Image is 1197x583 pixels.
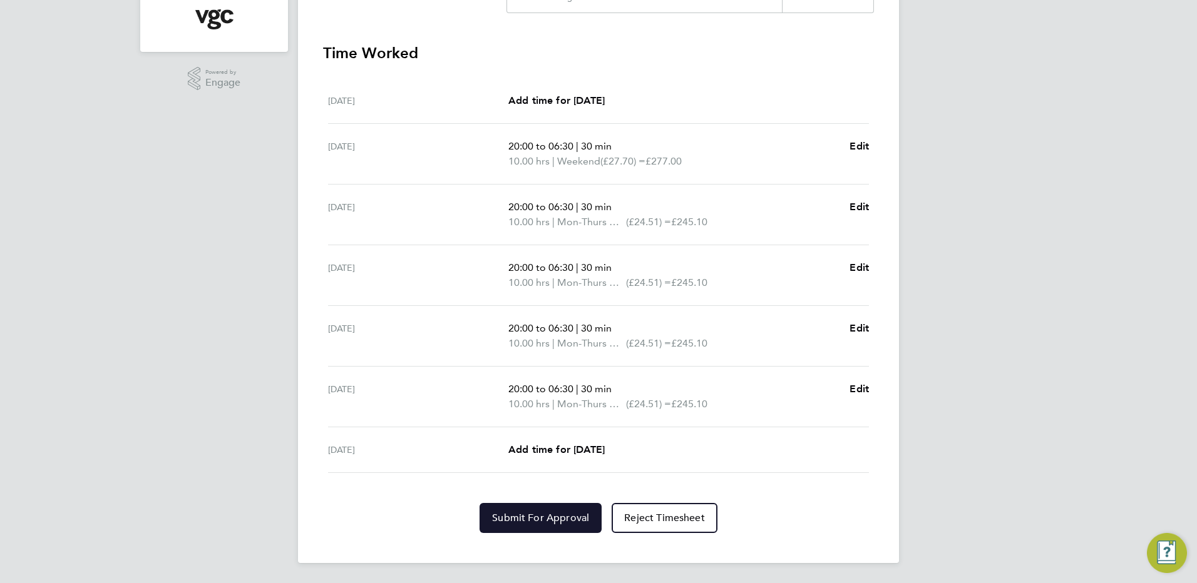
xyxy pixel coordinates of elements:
[581,322,612,334] span: 30 min
[850,140,869,152] span: Edit
[205,67,240,78] span: Powered by
[581,261,612,273] span: 30 min
[195,9,234,29] img: vgcgroup-logo-retina.png
[328,442,508,457] div: [DATE]
[328,93,508,108] div: [DATE]
[671,337,707,349] span: £245.10
[626,337,671,349] span: (£24.51) =
[671,398,707,410] span: £245.10
[850,260,869,275] a: Edit
[508,444,605,455] span: Add time for [DATE]
[508,155,550,167] span: 10.00 hrs
[552,337,555,349] span: |
[508,94,605,106] span: Add time for [DATE]
[328,321,508,351] div: [DATE]
[508,216,550,228] span: 10.00 hrs
[850,261,869,273] span: Edit
[1147,533,1187,573] button: Engage Resource Center
[850,321,869,336] a: Edit
[508,140,573,152] span: 20:00 to 06:30
[552,398,555,410] span: |
[552,276,555,288] span: |
[508,322,573,334] span: 20:00 to 06:30
[492,512,589,524] span: Submit For Approval
[552,155,555,167] span: |
[508,383,573,395] span: 20:00 to 06:30
[576,140,578,152] span: |
[576,322,578,334] span: |
[328,139,508,169] div: [DATE]
[155,9,273,29] a: Go to home page
[508,276,550,288] span: 10.00 hrs
[557,397,626,412] span: Mon-Thurs Nights
[508,337,550,349] span: 10.00 hrs
[626,398,671,410] span: (£24.51) =
[612,503,717,533] button: Reject Timesheet
[850,322,869,334] span: Edit
[328,200,508,230] div: [DATE]
[624,512,705,524] span: Reject Timesheet
[850,139,869,154] a: Edit
[328,260,508,290] div: [DATE]
[508,93,605,108] a: Add time for [DATE]
[850,383,869,395] span: Edit
[850,382,869,397] a: Edit
[508,261,573,273] span: 20:00 to 06:30
[581,201,612,213] span: 30 min
[671,216,707,228] span: £245.10
[508,398,550,410] span: 10.00 hrs
[323,43,874,63] h3: Time Worked
[581,383,612,395] span: 30 min
[671,276,707,288] span: £245.10
[576,201,578,213] span: |
[557,154,600,169] span: Weekend
[508,201,573,213] span: 20:00 to 06:30
[205,78,240,88] span: Engage
[552,216,555,228] span: |
[480,503,602,533] button: Submit For Approval
[581,140,612,152] span: 30 min
[328,382,508,412] div: [DATE]
[645,155,682,167] span: £277.00
[508,442,605,457] a: Add time for [DATE]
[626,276,671,288] span: (£24.51) =
[576,383,578,395] span: |
[188,67,241,91] a: Powered byEngage
[626,216,671,228] span: (£24.51) =
[557,215,626,230] span: Mon-Thurs Nights
[557,275,626,290] span: Mon-Thurs Nights
[576,261,578,273] span: |
[850,200,869,215] a: Edit
[850,201,869,213] span: Edit
[557,336,626,351] span: Mon-Thurs Nights
[600,155,645,167] span: (£27.70) =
